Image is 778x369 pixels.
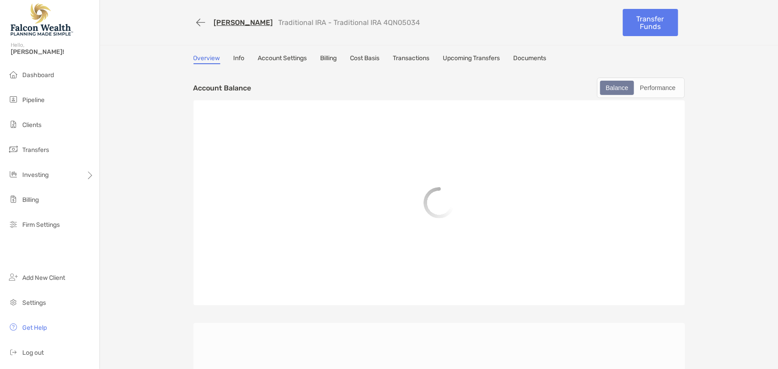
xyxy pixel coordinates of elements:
span: Get Help [22,324,47,332]
span: Clients [22,121,41,129]
img: settings icon [8,297,19,307]
span: Pipeline [22,96,45,104]
img: billing icon [8,194,19,205]
img: pipeline icon [8,94,19,105]
span: Add New Client [22,274,65,282]
a: Transfer Funds [623,9,678,36]
span: Firm Settings [22,221,60,229]
img: Falcon Wealth Planning Logo [11,4,73,36]
a: Documents [514,54,547,64]
img: add_new_client icon [8,272,19,283]
img: firm-settings icon [8,219,19,230]
span: [PERSON_NAME]! [11,48,94,56]
img: logout icon [8,347,19,357]
span: Transfers [22,146,49,154]
div: segmented control [597,78,685,98]
img: transfers icon [8,144,19,155]
span: Billing [22,196,39,204]
a: Account Settings [258,54,307,64]
a: Transactions [393,54,430,64]
img: clients icon [8,119,19,130]
a: Cost Basis [350,54,380,64]
a: Upcoming Transfers [443,54,500,64]
div: Balance [601,82,634,94]
p: Account Balance [193,82,251,94]
span: Settings [22,299,46,307]
img: get-help icon [8,322,19,332]
span: Dashboard [22,71,54,79]
a: [PERSON_NAME] [214,18,273,27]
a: Billing [321,54,337,64]
span: Investing [22,171,49,179]
a: Info [234,54,245,64]
img: investing icon [8,169,19,180]
a: Overview [193,54,220,64]
span: Log out [22,349,44,357]
div: Performance [635,82,680,94]
p: Traditional IRA - Traditional IRA 4QN05034 [279,18,420,27]
img: dashboard icon [8,69,19,80]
